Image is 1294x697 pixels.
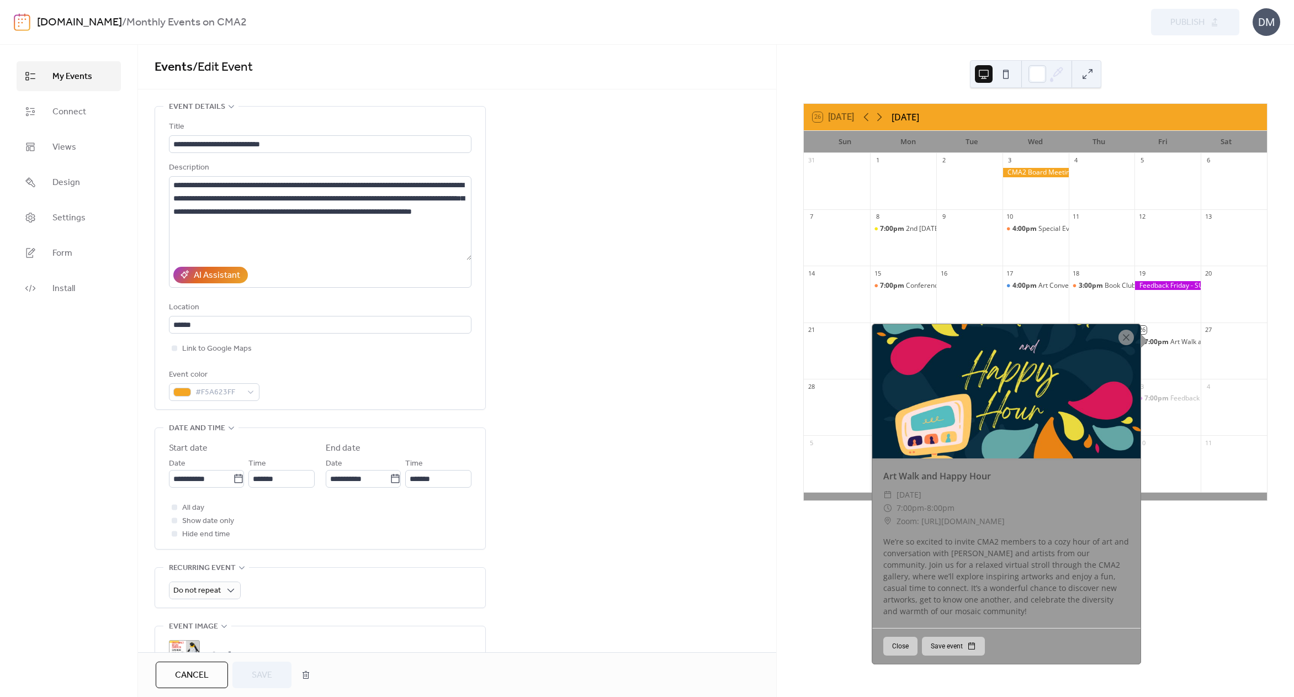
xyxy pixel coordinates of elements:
[1003,168,1069,177] div: CMA2 Board Meeting
[175,669,209,682] span: Cancel
[17,203,121,233] a: Settings
[52,70,92,83] span: My Events
[1079,281,1105,291] span: 3:00pm
[807,439,815,447] div: 5
[173,267,248,283] button: AI Assistant
[1204,382,1212,390] div: 4
[897,501,924,515] span: 7:00pm
[1204,326,1212,334] div: 27
[173,583,221,598] span: Do not repeat
[873,213,882,221] div: 8
[883,501,892,515] div: ​
[940,156,948,165] div: 2
[807,326,815,334] div: 21
[17,273,121,303] a: Install
[1004,131,1067,153] div: Wed
[1006,213,1014,221] div: 10
[52,212,86,225] span: Settings
[906,281,1011,291] div: Conference Preview - 7:00PM EDT
[1204,439,1212,447] div: 11
[906,224,1157,234] div: 2nd [DATE] Guest Artist Series with [PERSON_NAME]- 7pm EDT - [PERSON_NAME]
[326,442,360,455] div: End date
[1006,269,1014,277] div: 17
[872,469,1141,483] div: Art Walk and Happy Hour
[1012,281,1038,291] span: 4:00pm
[1134,394,1201,403] div: Feedback Friday with Fran Garrido & Shelley Beaumont, 7pm EDT
[813,131,876,153] div: Sun
[169,120,469,134] div: Title
[52,105,86,119] span: Connect
[155,55,193,80] a: Events
[17,61,121,91] a: My Events
[870,224,936,234] div: 2nd Monday Guest Artist Series with Jacqui Ross- 7pm EDT - Darcel Deneau
[872,536,1141,617] div: We’re so excited to invite CMA2 members to a cozy hour of art and conversation with [PERSON_NAME]...
[17,97,121,126] a: Connect
[182,528,230,541] span: Hide end time
[807,213,815,221] div: 7
[1105,281,1238,291] div: Book Club - [PERSON_NAME] - 3:00 pm EDT
[169,301,469,314] div: Location
[1195,131,1258,153] div: Sat
[193,55,253,80] span: / Edit Event
[1138,156,1146,165] div: 5
[169,422,225,435] span: Date and time
[940,269,948,277] div: 16
[1003,224,1069,234] div: Special Event: NOVEM 2025 Collaborative Mosaic - 4PM EDT
[1138,269,1146,277] div: 19
[52,247,72,260] span: Form
[169,101,225,114] span: Event details
[1204,156,1212,165] div: 6
[169,640,200,671] div: ;
[17,238,121,268] a: Form
[873,269,882,277] div: 15
[877,131,940,153] div: Mon
[37,12,122,33] a: [DOMAIN_NAME]
[1072,213,1080,221] div: 11
[1131,131,1195,153] div: Fri
[52,282,75,295] span: Install
[126,12,247,33] b: Monthly Events on CMA2
[1067,131,1131,153] div: Thu
[1134,337,1201,347] div: Art Walk and Happy Hour
[880,281,906,291] span: 7:00pm
[182,501,204,515] span: All day
[169,562,236,575] span: Recurring event
[1006,156,1014,165] div: 3
[892,110,919,124] div: [DATE]
[924,501,927,515] span: -
[1253,8,1280,36] div: DM
[870,281,936,291] div: Conference Preview - 7:00PM EDT
[1072,269,1080,277] div: 18
[1144,337,1170,347] span: 7:00pm
[1038,224,1223,234] div: Special Event: NOVEM 2025 Collaborative Mosaic - 4PM EDT
[873,156,882,165] div: 1
[1144,394,1170,403] span: 7:00pm
[156,662,228,688] button: Cancel
[182,342,252,356] span: Link to Google Maps
[405,457,423,471] span: Time
[1003,281,1069,291] div: Art Conversations - 4pm EDT
[940,213,948,221] div: 9
[122,12,126,33] b: /
[52,141,76,154] span: Views
[1170,337,1248,347] div: Art Walk and Happy Hour
[169,442,208,455] div: Start date
[52,176,80,189] span: Design
[169,161,469,175] div: Description
[17,167,121,197] a: Design
[883,637,918,656] button: Close
[326,457,342,471] span: Date
[883,515,892,528] div: ​
[1012,224,1038,234] span: 4:00pm
[1134,281,1201,291] div: Feedback Friday - SUBMISSION DEADLINE
[14,13,30,31] img: logo
[807,269,815,277] div: 14
[927,501,954,515] span: 8:00pm
[17,132,121,162] a: Views
[1204,269,1212,277] div: 20
[883,488,892,501] div: ​
[169,368,257,382] div: Event color
[880,224,906,234] span: 7:00pm
[807,382,815,390] div: 28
